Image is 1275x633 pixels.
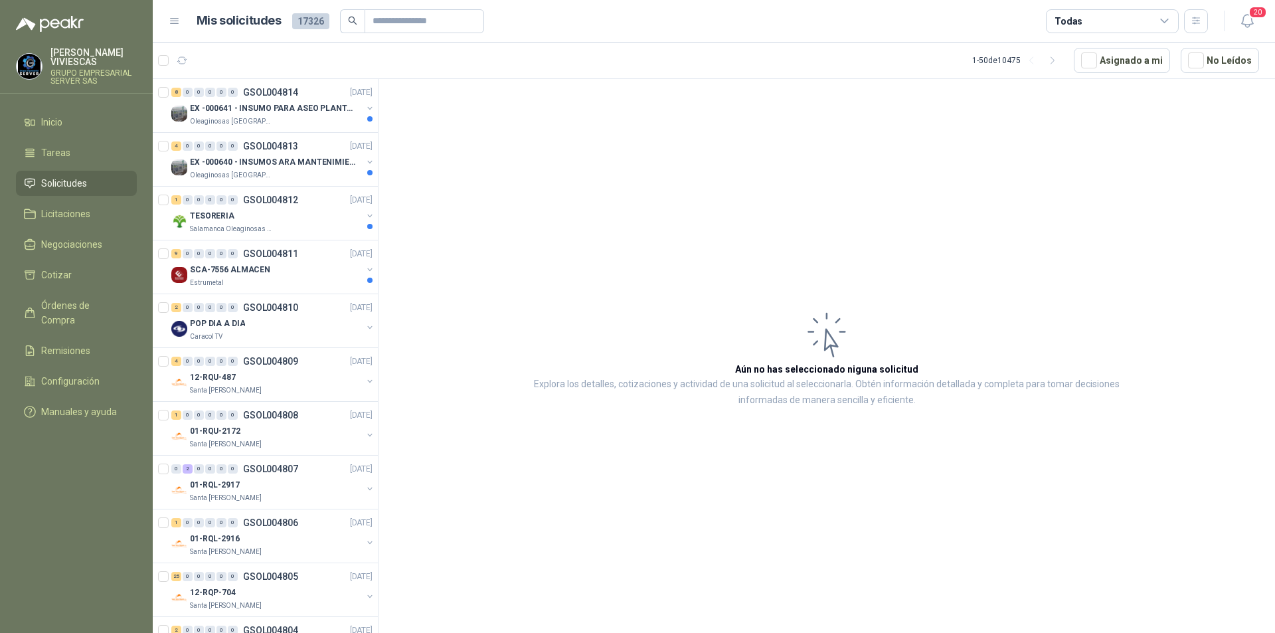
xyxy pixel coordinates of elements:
[350,355,373,368] p: [DATE]
[190,587,236,599] p: 12-RQP-704
[190,533,240,545] p: 01-RQL-2916
[511,377,1142,408] p: Explora los detalles, cotizaciones y actividad de una solicitud al seleccionarla. Obtén informaci...
[41,145,70,160] span: Tareas
[171,138,375,181] a: 4 0 0 0 0 0 GSOL004813[DATE] Company LogoEX -000640 - INSUMOS ARA MANTENIMIENTO MECANICOOleaginos...
[171,321,187,337] img: Company Logo
[243,518,298,527] p: GSOL004806
[1181,48,1259,73] button: No Leídos
[190,479,240,492] p: 01-RQL-2917
[350,140,373,153] p: [DATE]
[16,16,84,32] img: Logo peakr
[16,201,137,226] a: Licitaciones
[171,300,375,342] a: 2 0 0 0 0 0 GSOL004810[DATE] Company LogoPOP DIA A DIACaracol TV
[972,50,1063,71] div: 1 - 50 de 10475
[171,590,187,606] img: Company Logo
[171,249,181,258] div: 9
[171,353,375,396] a: 4 0 0 0 0 0 GSOL004809[DATE] Company Logo12-RQU-487Santa [PERSON_NAME]
[243,249,298,258] p: GSOL004811
[190,170,274,181] p: Oleaginosas [GEOGRAPHIC_DATA][PERSON_NAME]
[183,410,193,420] div: 0
[228,464,238,474] div: 0
[243,410,298,420] p: GSOL004808
[194,195,204,205] div: 0
[216,249,226,258] div: 0
[190,156,355,169] p: EX -000640 - INSUMOS ARA MANTENIMIENTO MECANICO
[205,303,215,312] div: 0
[16,140,137,165] a: Tareas
[228,410,238,420] div: 0
[350,517,373,529] p: [DATE]
[243,141,298,151] p: GSOL004813
[16,110,137,135] a: Inicio
[228,303,238,312] div: 0
[735,362,918,377] h3: Aún no has seleccionado niguna solicitud
[171,536,187,552] img: Company Logo
[194,572,204,581] div: 0
[205,572,215,581] div: 0
[243,464,298,474] p: GSOL004807
[41,343,90,358] span: Remisiones
[194,249,204,258] div: 0
[216,464,226,474] div: 0
[350,463,373,476] p: [DATE]
[194,464,204,474] div: 0
[243,572,298,581] p: GSOL004805
[171,246,375,288] a: 9 0 0 0 0 0 GSOL004811[DATE] Company LogoSCA-7556 ALMACENEstrumetal
[171,464,181,474] div: 0
[190,210,234,223] p: TESORERIA
[171,141,181,151] div: 4
[205,464,215,474] div: 0
[171,428,187,444] img: Company Logo
[216,303,226,312] div: 0
[183,195,193,205] div: 0
[50,48,137,66] p: [PERSON_NAME] VIVIESCAS
[194,357,204,366] div: 0
[171,192,375,234] a: 1 0 0 0 0 0 GSOL004812[DATE] Company LogoTESORERIASalamanca Oleaginosas SAS
[216,410,226,420] div: 0
[190,600,262,611] p: Santa [PERSON_NAME]
[190,547,262,557] p: Santa [PERSON_NAME]
[243,88,298,97] p: GSOL004814
[243,303,298,312] p: GSOL004810
[228,249,238,258] div: 0
[41,115,62,130] span: Inicio
[16,338,137,363] a: Remisiones
[348,16,357,25] span: search
[205,357,215,366] div: 0
[183,572,193,581] div: 0
[183,464,193,474] div: 2
[190,439,262,450] p: Santa [PERSON_NAME]
[243,195,298,205] p: GSOL004812
[1235,9,1259,33] button: 20
[1074,48,1170,73] button: Asignado a mi
[171,515,375,557] a: 1 0 0 0 0 0 GSOL004806[DATE] Company Logo01-RQL-2916Santa [PERSON_NAME]
[228,195,238,205] div: 0
[205,518,215,527] div: 0
[41,268,72,282] span: Cotizar
[205,88,215,97] div: 0
[205,410,215,420] div: 0
[190,425,240,438] p: 01-RQU-2172
[171,267,187,283] img: Company Logo
[183,357,193,366] div: 0
[197,11,282,31] h1: Mis solicitudes
[350,194,373,207] p: [DATE]
[41,237,102,252] span: Negociaciones
[243,357,298,366] p: GSOL004809
[171,407,375,450] a: 1 0 0 0 0 0 GSOL004808[DATE] Company Logo01-RQU-2172Santa [PERSON_NAME]
[216,518,226,527] div: 0
[183,303,193,312] div: 0
[16,232,137,257] a: Negociaciones
[228,572,238,581] div: 0
[183,88,193,97] div: 0
[190,493,262,503] p: Santa [PERSON_NAME]
[16,293,137,333] a: Órdenes de Compra
[194,88,204,97] div: 0
[190,224,274,234] p: Salamanca Oleaginosas SAS
[171,518,181,527] div: 1
[350,86,373,99] p: [DATE]
[190,385,262,396] p: Santa [PERSON_NAME]
[171,159,187,175] img: Company Logo
[190,264,270,276] p: SCA-7556 ALMACEN
[194,518,204,527] div: 0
